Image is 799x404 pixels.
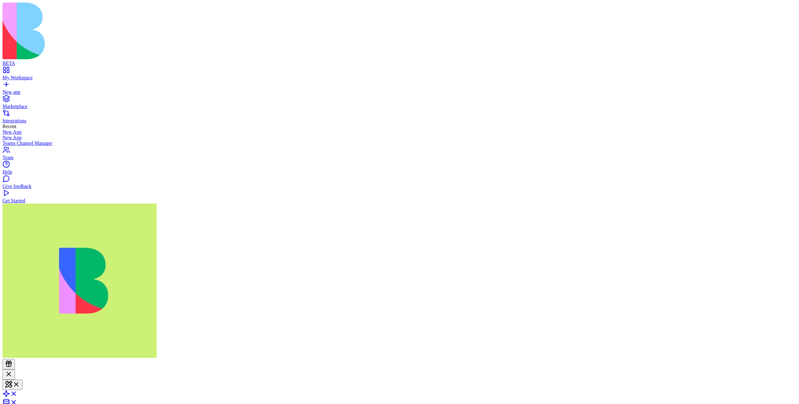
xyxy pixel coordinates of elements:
[2,149,797,160] a: Team
[2,192,797,204] a: Get Started
[2,69,797,81] a: My Workspace
[2,84,797,95] a: New app
[2,2,253,59] img: logo
[2,129,797,135] a: New App
[2,118,797,124] div: Integrations
[2,184,797,189] div: Give feedback
[2,164,797,175] a: Help
[2,204,157,358] img: WhatsApp_Image_2025-01-03_at_11.26.17_rubx1k.jpg
[2,169,797,175] div: Help
[2,140,797,146] a: Teams Channel Manager
[2,112,797,124] a: Integrations
[2,178,797,189] a: Give feedback
[2,55,797,66] a: BETA
[2,104,797,109] div: Marketplace
[2,61,797,66] div: BETA
[2,124,16,129] span: Recent
[2,155,797,160] div: Team
[2,75,797,81] div: My Workspace
[2,89,797,95] div: New app
[2,198,797,204] div: Get Started
[2,135,797,140] a: New App
[2,98,797,109] a: Marketplace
